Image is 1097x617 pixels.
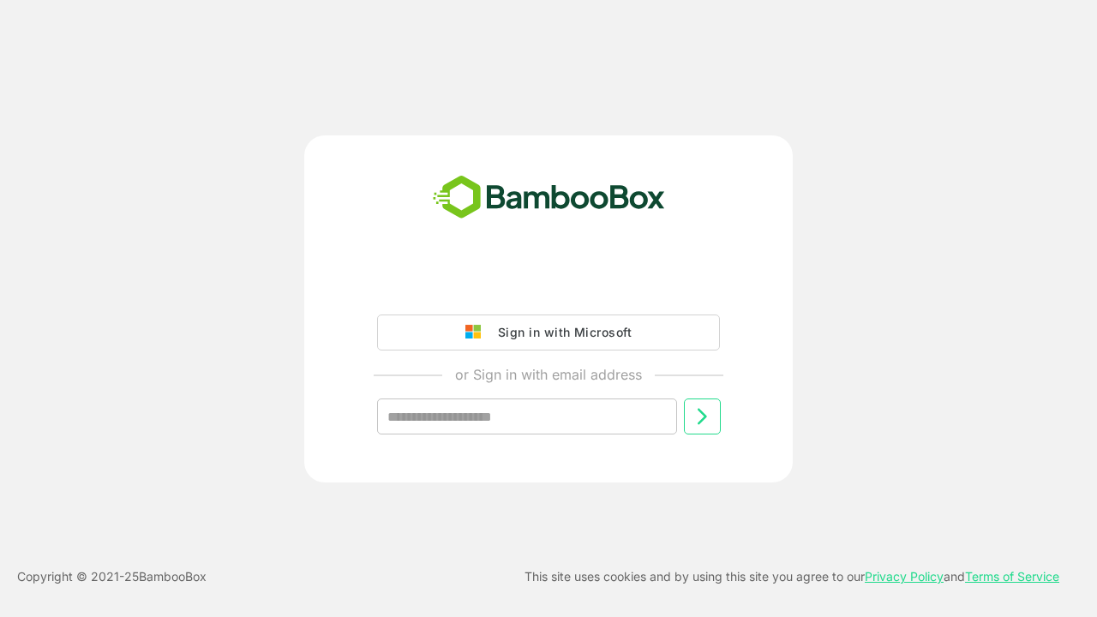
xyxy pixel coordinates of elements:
p: or Sign in with email address [455,364,642,385]
button: Sign in with Microsoft [377,314,720,350]
a: Privacy Policy [865,569,944,584]
div: Sign in with Microsoft [489,321,632,344]
p: Copyright © 2021- 25 BambooBox [17,566,207,587]
a: Terms of Service [965,569,1059,584]
img: google [465,325,489,340]
p: This site uses cookies and by using this site you agree to our and [525,566,1059,587]
img: bamboobox [423,170,674,226]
